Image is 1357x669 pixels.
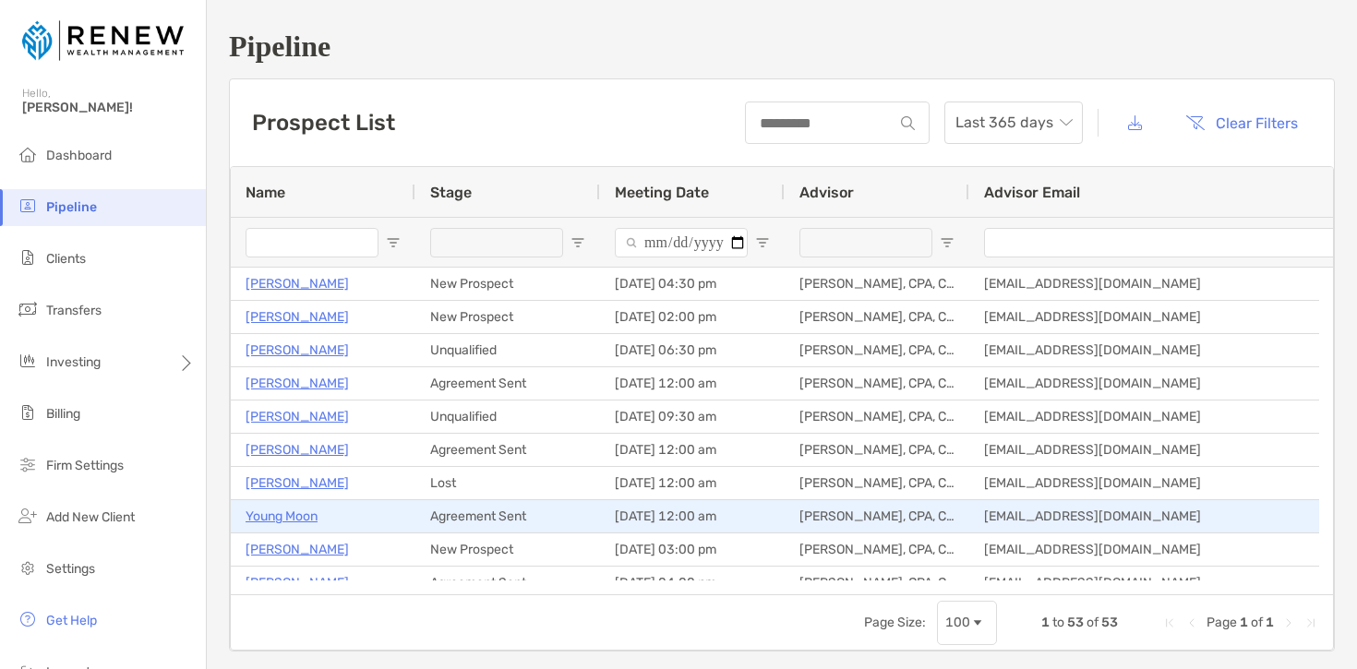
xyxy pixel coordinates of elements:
span: Advisor [799,184,854,201]
div: [PERSON_NAME], CPA, CFP® [785,334,969,366]
div: [DATE] 12:00 am [600,467,785,499]
div: Page Size [937,601,997,645]
div: [PERSON_NAME], CPA, CFP® [785,467,969,499]
a: [PERSON_NAME] [246,272,349,295]
a: [PERSON_NAME] [246,538,349,561]
a: [PERSON_NAME] [246,372,349,395]
img: Zoe Logo [22,7,184,74]
div: [DATE] 04:00 pm [600,567,785,599]
div: Agreement Sent [415,367,600,400]
span: Last 365 days [955,102,1072,143]
span: Dashboard [46,148,112,163]
span: Stage [430,184,472,201]
div: [PERSON_NAME], CPA, CFP® [785,268,969,300]
span: to [1052,615,1064,630]
span: 53 [1101,615,1118,630]
img: get-help icon [17,608,39,630]
div: New Prospect [415,533,600,566]
span: 1 [1041,615,1050,630]
span: Investing [46,354,101,370]
div: First Page [1162,615,1177,630]
div: [DATE] 09:30 am [600,400,785,433]
input: Name Filter Input [246,228,378,257]
div: Page Size: [864,615,926,630]
div: [PERSON_NAME], CPA, CFP® [785,567,969,599]
a: [PERSON_NAME] [246,405,349,428]
a: [PERSON_NAME] [246,305,349,329]
span: Billing [46,406,80,422]
span: Meeting Date [615,184,709,201]
span: 1 [1240,615,1248,630]
img: dashboard icon [17,143,39,165]
img: billing icon [17,401,39,424]
div: Agreement Sent [415,434,600,466]
span: Advisor Email [984,184,1080,201]
div: New Prospect [415,301,600,333]
div: [PERSON_NAME], CPA, CFP® [785,301,969,333]
span: Get Help [46,613,97,628]
button: Open Filter Menu [940,235,955,250]
div: Lost [415,467,600,499]
span: of [1087,615,1099,630]
a: Young Moon [246,505,318,528]
span: Pipeline [46,199,97,215]
div: [DATE] 12:00 am [600,500,785,532]
span: 1 [1266,615,1274,630]
div: [DATE] 06:30 pm [600,334,785,366]
span: Transfers [46,303,102,318]
div: [PERSON_NAME], CPA, CFP® [785,434,969,466]
img: input icon [901,116,915,130]
img: clients icon [17,246,39,269]
div: [PERSON_NAME], CPA, CFP® [785,533,969,566]
div: [DATE] 03:00 pm [600,533,785,566]
img: pipeline icon [17,195,39,217]
div: Agreement Sent [415,500,600,532]
div: New Prospect [415,268,600,300]
div: [DATE] 04:30 pm [600,268,785,300]
span: Name [246,184,285,201]
a: [PERSON_NAME] [246,438,349,461]
div: Unqualified [415,334,600,366]
span: Page [1207,615,1237,630]
div: [PERSON_NAME], CPA, CFP® [785,500,969,532]
a: [PERSON_NAME] [246,571,349,594]
span: Add New Client [46,509,135,525]
div: Next Page [1281,615,1296,630]
a: [PERSON_NAME] [246,339,349,362]
h1: Pipeline [229,30,1335,64]
span: 53 [1067,615,1084,630]
button: Open Filter Menu [570,235,585,250]
h3: Prospect List [252,110,395,136]
button: Open Filter Menu [755,235,770,250]
img: investing icon [17,350,39,372]
div: Previous Page [1184,615,1199,630]
img: settings icon [17,556,39,579]
img: add_new_client icon [17,505,39,527]
img: firm-settings icon [17,453,39,475]
span: [PERSON_NAME]! [22,100,195,115]
div: [PERSON_NAME], CPA, CFP® [785,400,969,433]
button: Clear Filters [1171,102,1312,143]
div: 100 [945,615,970,630]
span: Firm Settings [46,458,124,473]
div: [DATE] 02:00 pm [600,301,785,333]
div: [DATE] 12:00 am [600,367,785,400]
a: [PERSON_NAME] [246,472,349,495]
img: transfers icon [17,298,39,320]
input: Meeting Date Filter Input [615,228,748,257]
div: [DATE] 12:00 am [600,434,785,466]
span: Settings [46,561,95,577]
div: Unqualified [415,400,600,433]
button: Open Filter Menu [386,235,401,250]
div: Last Page [1303,615,1318,630]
